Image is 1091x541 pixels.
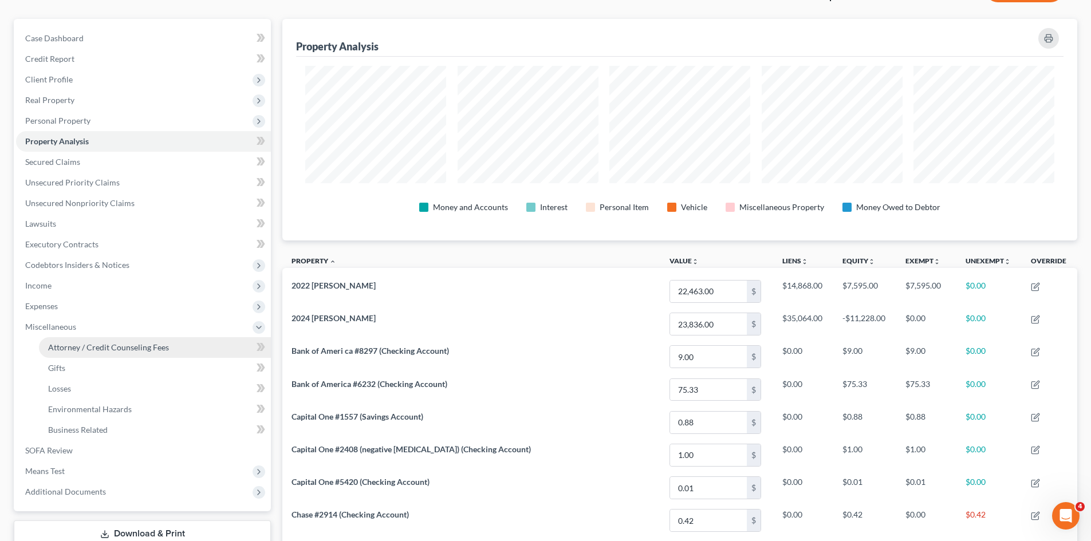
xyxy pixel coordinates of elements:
[39,378,271,399] a: Losses
[25,198,135,208] span: Unsecured Nonpriority Claims
[842,256,875,265] a: Equityunfold_more
[747,444,761,466] div: $
[25,157,80,167] span: Secured Claims
[896,471,956,504] td: $0.01
[1022,250,1077,275] th: Override
[16,214,271,234] a: Lawsuits
[747,510,761,531] div: $
[833,471,896,504] td: $0.01
[25,177,120,187] span: Unsecured Priority Claims
[956,439,1022,471] td: $0.00
[670,313,747,335] input: 0.00
[956,406,1022,439] td: $0.00
[25,116,90,125] span: Personal Property
[292,412,423,421] span: Capital One #1557 (Savings Account)
[48,342,169,352] span: Attorney / Credit Counseling Fees
[966,256,1011,265] a: Unexemptunfold_more
[39,399,271,420] a: Environmental Hazards
[292,510,409,519] span: Chase #2914 (Checking Account)
[48,425,108,435] span: Business Related
[433,202,508,213] div: Money and Accounts
[896,406,956,439] td: $0.88
[773,341,833,373] td: $0.00
[16,131,271,152] a: Property Analysis
[25,301,58,311] span: Expenses
[48,384,71,393] span: Losses
[16,172,271,193] a: Unsecured Priority Claims
[25,33,84,43] span: Case Dashboard
[773,373,833,406] td: $0.00
[773,439,833,471] td: $0.00
[773,471,833,504] td: $0.00
[25,466,65,476] span: Means Test
[329,258,336,265] i: expand_less
[670,346,747,368] input: 0.00
[25,219,56,228] span: Lawsuits
[292,313,376,323] span: 2024 [PERSON_NAME]
[747,412,761,433] div: $
[956,373,1022,406] td: $0.00
[670,510,747,531] input: 0.00
[292,379,447,389] span: Bank of America #6232 (Checking Account)
[956,275,1022,307] td: $0.00
[747,281,761,302] div: $
[896,504,956,537] td: $0.00
[16,234,271,255] a: Executory Contracts
[25,445,73,455] span: SOFA Review
[856,202,940,213] div: Money Owed to Debtor
[747,313,761,335] div: $
[25,136,89,146] span: Property Analysis
[956,308,1022,341] td: $0.00
[773,275,833,307] td: $14,868.00
[1076,502,1085,511] span: 4
[782,256,808,265] a: Liensunfold_more
[692,258,699,265] i: unfold_more
[48,363,65,373] span: Gifts
[773,308,833,341] td: $35,064.00
[16,49,271,69] a: Credit Report
[292,281,376,290] span: 2022 [PERSON_NAME]
[600,202,649,213] div: Personal Item
[868,258,875,265] i: unfold_more
[833,373,896,406] td: $75.33
[905,256,940,265] a: Exemptunfold_more
[25,239,99,249] span: Executory Contracts
[296,40,379,53] div: Property Analysis
[739,202,824,213] div: Miscellaneous Property
[956,504,1022,537] td: $0.42
[25,322,76,331] span: Miscellaneous
[16,152,271,172] a: Secured Claims
[670,444,747,466] input: 0.00
[896,341,956,373] td: $9.00
[1004,258,1011,265] i: unfold_more
[833,341,896,373] td: $9.00
[16,440,271,461] a: SOFA Review
[773,406,833,439] td: $0.00
[747,346,761,368] div: $
[48,404,132,414] span: Environmental Hazards
[681,202,707,213] div: Vehicle
[292,477,430,487] span: Capital One #5420 (Checking Account)
[896,275,956,307] td: $7,595.00
[747,379,761,401] div: $
[39,358,271,378] a: Gifts
[670,281,747,302] input: 0.00
[39,420,271,440] a: Business Related
[292,346,449,356] span: Bank of Ameri ca #8297 (Checking Account)
[25,74,73,84] span: Client Profile
[670,477,747,499] input: 0.00
[956,341,1022,373] td: $0.00
[747,477,761,499] div: $
[25,260,129,270] span: Codebtors Insiders & Notices
[773,504,833,537] td: $0.00
[16,193,271,214] a: Unsecured Nonpriority Claims
[292,256,336,265] a: Property expand_less
[292,444,531,454] span: Capital One #2408 (negative [MEDICAL_DATA]) (Checking Account)
[833,439,896,471] td: $1.00
[896,439,956,471] td: $1.00
[896,308,956,341] td: $0.00
[670,412,747,433] input: 0.00
[956,471,1022,504] td: $0.00
[669,256,699,265] a: Valueunfold_more
[896,373,956,406] td: $75.33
